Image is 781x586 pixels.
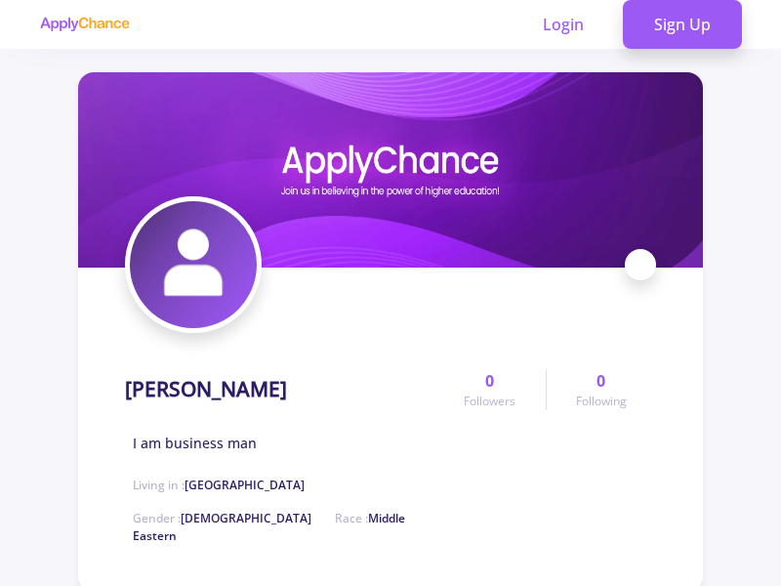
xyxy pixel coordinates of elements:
a: 0Following [546,369,656,410]
img: Ezmaray Haji SOBHANcover image [78,72,703,268]
span: Gender : [133,510,311,526]
span: [DEMOGRAPHIC_DATA] [181,510,311,526]
a: 0Followers [434,369,545,410]
span: 0 [485,369,494,393]
span: 0 [596,369,605,393]
span: Middle Eastern [133,510,405,544]
span: Living in : [133,477,305,493]
span: Race : [133,510,405,544]
span: [GEOGRAPHIC_DATA] [185,477,305,493]
span: Following [576,393,627,410]
h1: [PERSON_NAME] [125,377,287,401]
span: I am business man [133,433,257,453]
img: Ezmaray Haji SOBHANavatar [130,201,257,328]
img: applychance logo text only [39,17,130,32]
span: Followers [464,393,515,410]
